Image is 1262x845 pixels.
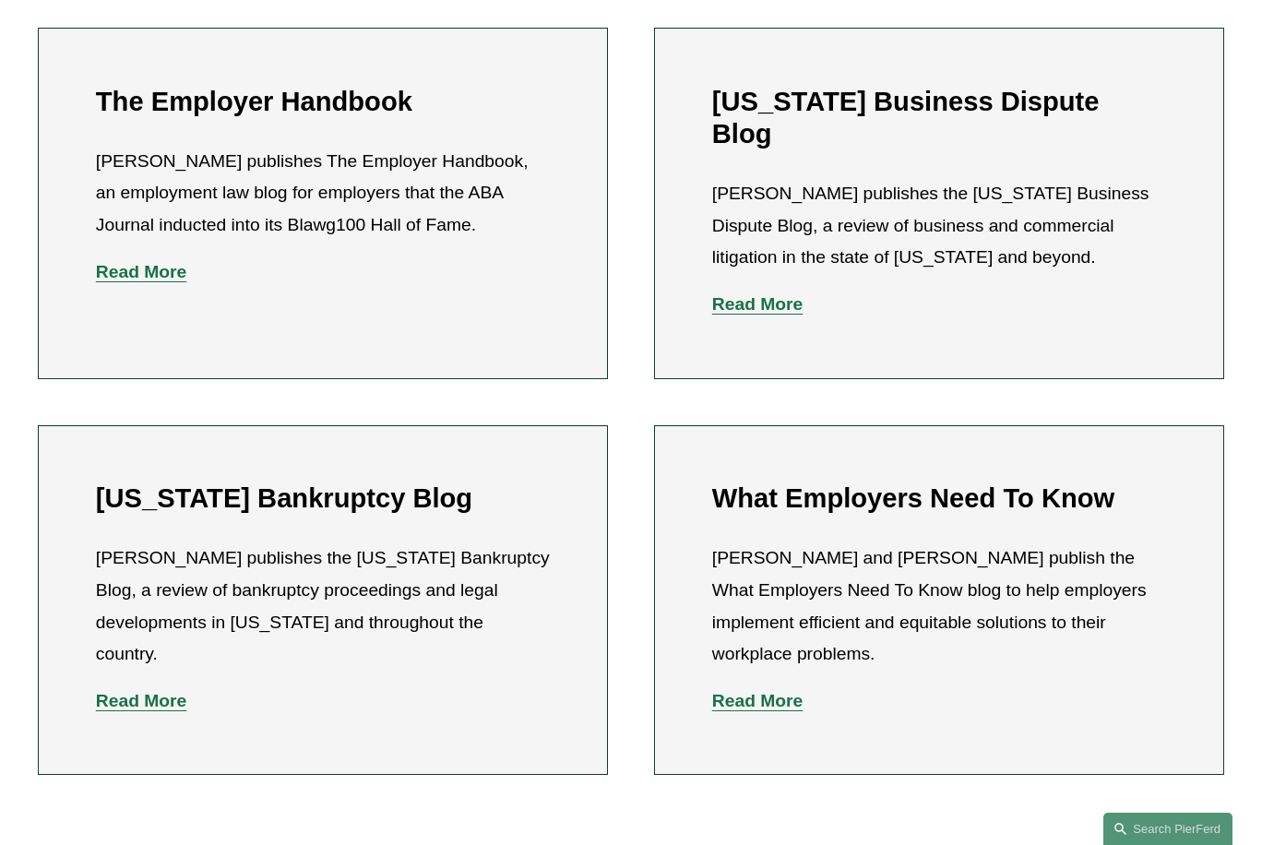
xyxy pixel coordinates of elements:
a: Read More [96,691,187,710]
a: Read More [712,691,804,710]
p: [PERSON_NAME] publishes The Employer Handbook, an employment law blog for employers that the ABA ... [96,146,550,242]
a: Read More [712,294,804,314]
h2: [US_STATE] Business Dispute Blog [712,86,1166,151]
a: Read More [96,262,187,281]
h2: What Employers Need To Know [712,482,1166,515]
p: [PERSON_NAME] publishes the [US_STATE] Business Dispute Blog, a review of business and commercial... [712,178,1166,274]
h2: [US_STATE] Bankruptcy Blog [96,482,550,515]
a: Search this site [1103,813,1232,845]
p: [PERSON_NAME] publishes the [US_STATE] Bankruptcy Blog, a review of bankruptcy proceedings and le... [96,542,550,671]
h2: The Employer Handbook [96,86,550,118]
p: [PERSON_NAME] and [PERSON_NAME] publish the What Employers Need To Know blog to help employers im... [712,542,1166,671]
